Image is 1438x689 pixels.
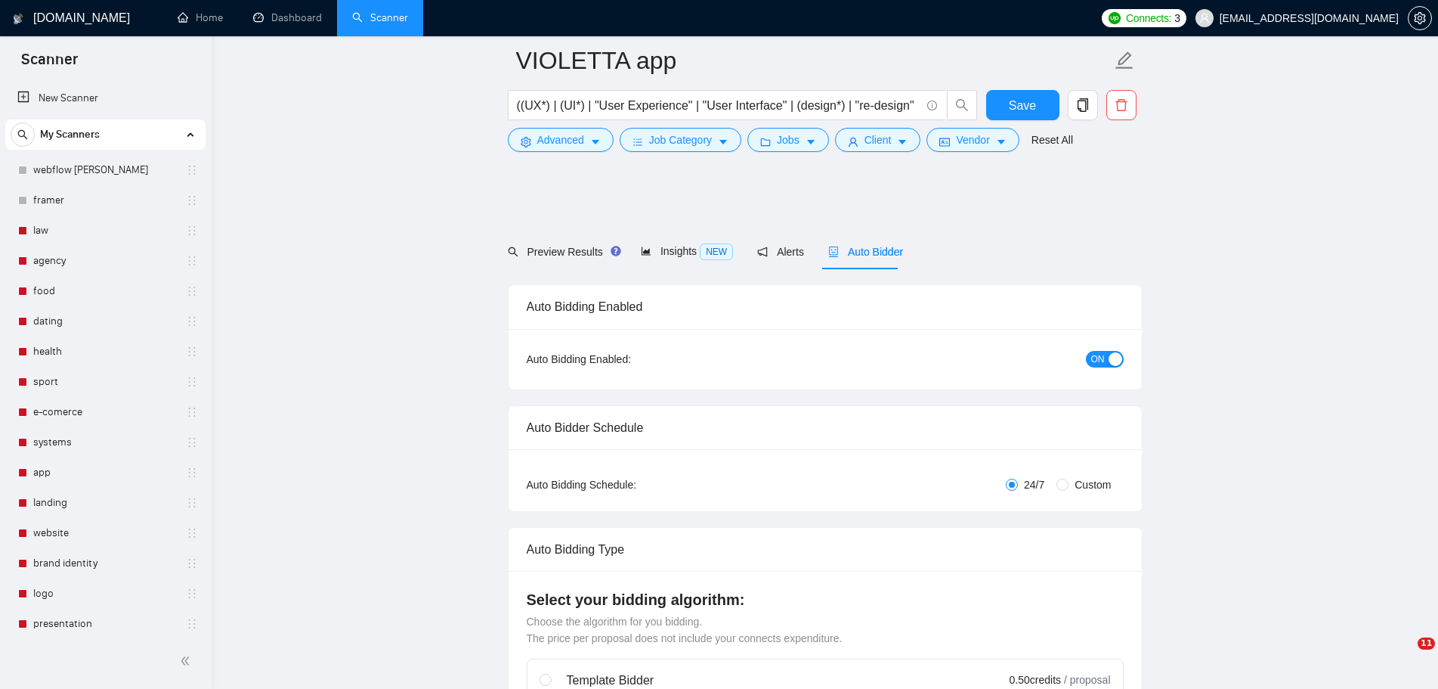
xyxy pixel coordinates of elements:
span: Vendor [956,132,989,148]
span: user [848,136,858,147]
span: caret-down [718,136,728,147]
span: holder [186,194,198,206]
a: dashboardDashboard [253,11,322,24]
a: setting [1408,12,1432,24]
span: ON [1091,351,1105,368]
div: Auto Bidding Schedule: [527,476,725,493]
button: setting [1408,6,1432,30]
button: idcardVendorcaret-down [926,128,1019,152]
input: Search Freelance Jobs... [517,96,920,115]
span: holder [186,406,198,418]
span: Connects: [1126,10,1171,26]
span: info-circle [927,101,937,110]
a: dating [33,306,177,337]
span: holder [186,285,198,297]
span: edit [1115,51,1134,70]
h4: Select your bidding algorithm: [527,589,1124,610]
span: search [948,98,976,112]
a: website [33,518,177,548]
span: Preview Results [508,246,617,258]
span: Client [864,132,892,148]
button: settingAdvancedcaret-down [508,128,614,152]
span: 3 [1174,10,1180,26]
span: Auto Bidder [828,246,903,258]
button: barsJob Categorycaret-down [620,128,741,152]
span: caret-down [590,136,601,147]
span: holder [186,315,198,327]
span: robot [828,247,839,257]
span: holder [186,346,198,358]
span: folder [760,136,771,147]
div: Auto Bidding Enabled: [527,351,725,368]
span: Save [1009,96,1036,115]
img: upwork-logo.png [1109,12,1121,24]
a: food [33,276,177,306]
span: caret-down [996,136,1007,147]
a: e-comerce [33,397,177,427]
span: idcard [939,136,950,147]
span: 24/7 [1018,476,1050,493]
span: setting [521,136,531,147]
span: setting [1409,12,1431,24]
li: New Scanner [5,83,206,113]
button: copy [1068,90,1098,120]
span: holder [186,225,198,237]
a: logo [33,579,177,609]
span: delete [1107,98,1136,112]
button: Save [986,90,1059,120]
a: sport [33,367,177,397]
div: Auto Bidder Schedule [527,406,1124,449]
a: agency [33,246,177,276]
img: logo [13,7,23,31]
div: Auto Bidding Type [527,528,1124,571]
a: framer [33,185,177,216]
a: Reset All [1031,132,1073,148]
span: My Scanners [40,119,100,150]
span: Advanced [537,132,584,148]
a: webflow [PERSON_NAME] [33,155,177,185]
span: notification [757,247,768,257]
span: caret-down [897,136,908,147]
a: law [33,216,177,246]
span: copy [1068,98,1097,112]
span: holder [186,527,198,539]
span: holder [186,255,198,267]
div: Tooltip anchor [609,244,623,258]
a: New Scanner [17,83,193,113]
span: holder [186,376,198,388]
span: / proposal [1064,672,1110,687]
span: holder [186,618,198,630]
span: holder [186,557,198,570]
button: userClientcaret-down [835,128,921,152]
span: user [1199,13,1210,23]
a: presentation [33,609,177,639]
span: holder [186,588,198,600]
button: search [947,90,977,120]
iframe: Intercom live chat [1387,638,1423,674]
a: systems [33,427,177,458]
button: search [11,123,35,147]
input: Scanner name... [516,42,1112,79]
button: folderJobscaret-down [747,128,829,152]
span: NEW [700,244,733,260]
button: delete [1106,90,1136,120]
span: holder [186,497,198,509]
span: 0.50 credits [1010,672,1061,688]
span: Scanner [9,48,90,80]
span: caret-down [806,136,816,147]
span: Insights [641,245,733,257]
div: Auto Bidding Enabled [527,285,1124,328]
a: health [33,337,177,367]
span: holder [186,467,198,479]
span: area-chart [641,246,651,256]
span: Jobs [777,132,799,148]
a: brand identity [33,548,177,579]
a: homeHome [178,11,223,24]
span: Job Category [649,132,712,148]
span: holder [186,436,198,448]
span: Alerts [757,246,804,258]
span: bars [632,136,643,147]
span: Choose the algorithm for you bidding. The price per proposal does not include your connects expen... [527,616,843,644]
a: app [33,458,177,488]
span: search [11,129,34,140]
